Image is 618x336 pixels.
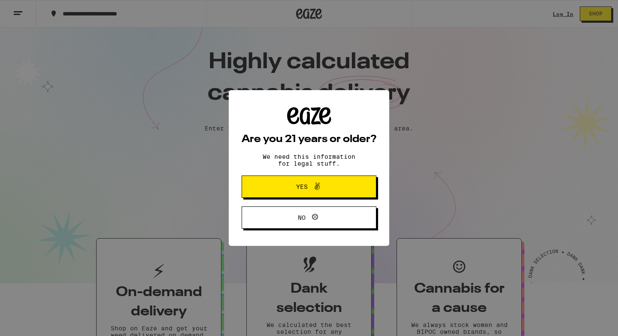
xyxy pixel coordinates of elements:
span: Yes [296,184,308,190]
button: Yes [242,176,376,198]
h2: Are you 21 years or older? [242,134,376,145]
span: No [298,215,306,221]
p: We need this information for legal stuff. [255,153,363,167]
button: No [242,206,376,229]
